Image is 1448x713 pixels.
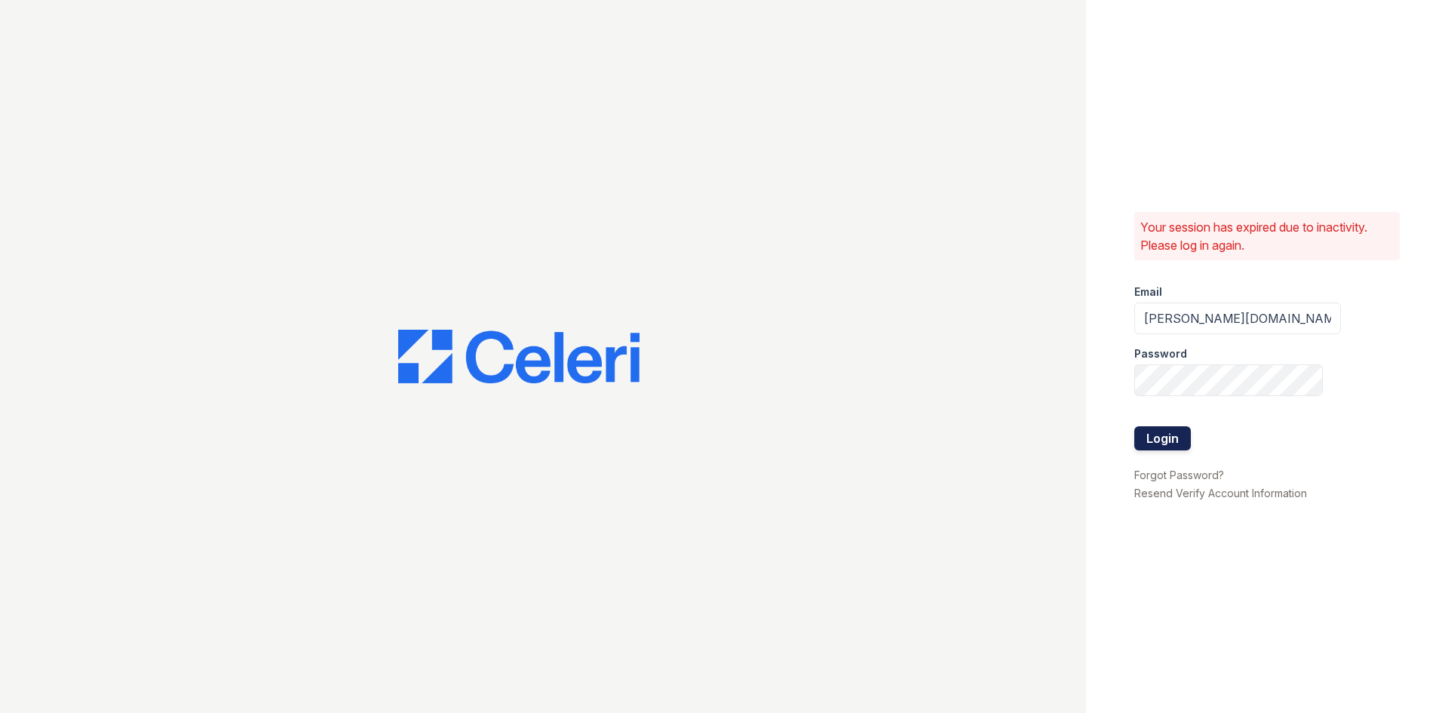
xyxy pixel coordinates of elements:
[1140,218,1394,254] p: Your session has expired due to inactivity. Please log in again.
[1134,487,1307,499] a: Resend Verify Account Information
[1134,469,1224,481] a: Forgot Password?
[1134,346,1187,361] label: Password
[398,330,640,384] img: CE_Logo_Blue-a8612792a0a2168367f1c8372b55b34899dd931a85d93a1a3d3e32e68fde9ad4.png
[1134,426,1191,450] button: Login
[1134,284,1162,300] label: Email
